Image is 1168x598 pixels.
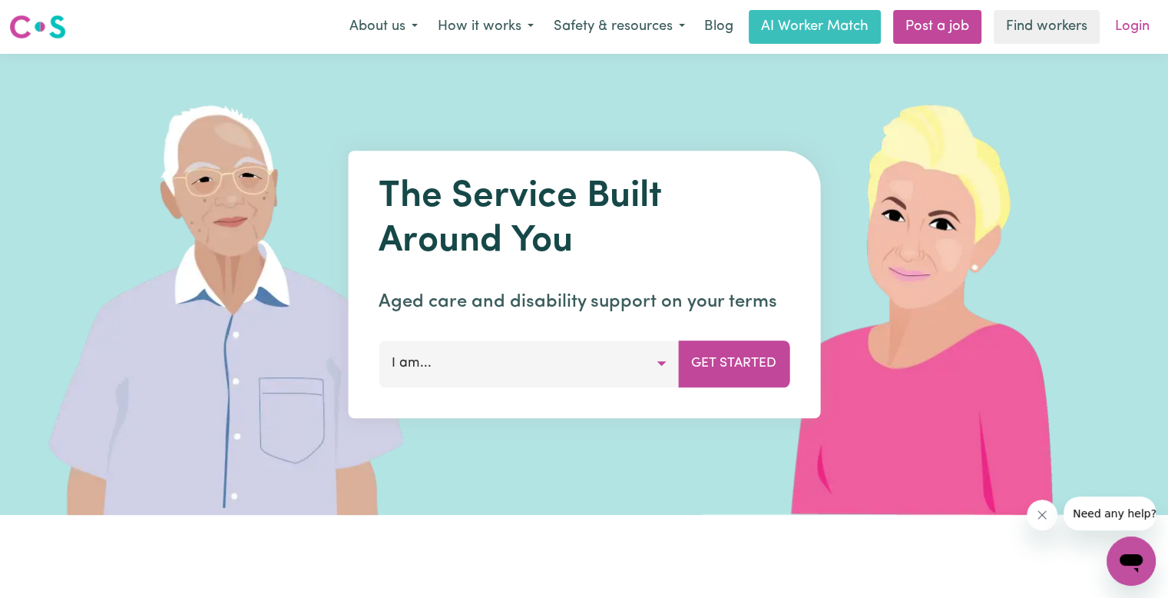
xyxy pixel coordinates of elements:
p: Aged care and disability support on your terms [379,288,789,316]
iframe: Message from company [1064,497,1156,530]
a: AI Worker Match [749,10,881,44]
button: How it works [428,11,544,43]
span: Need any help? [9,11,93,23]
a: Find workers [994,10,1100,44]
button: Safety & resources [544,11,695,43]
button: Get Started [678,341,789,387]
a: Post a job [893,10,981,44]
a: Careseekers logo [9,9,66,45]
iframe: Button to launch messaging window [1107,537,1156,586]
h1: The Service Built Around You [379,175,789,264]
button: About us [339,11,428,43]
iframe: Close message [1027,500,1057,530]
img: Careseekers logo [9,13,66,41]
a: Login [1106,10,1159,44]
button: I am... [379,341,679,387]
a: Blog [695,10,743,44]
